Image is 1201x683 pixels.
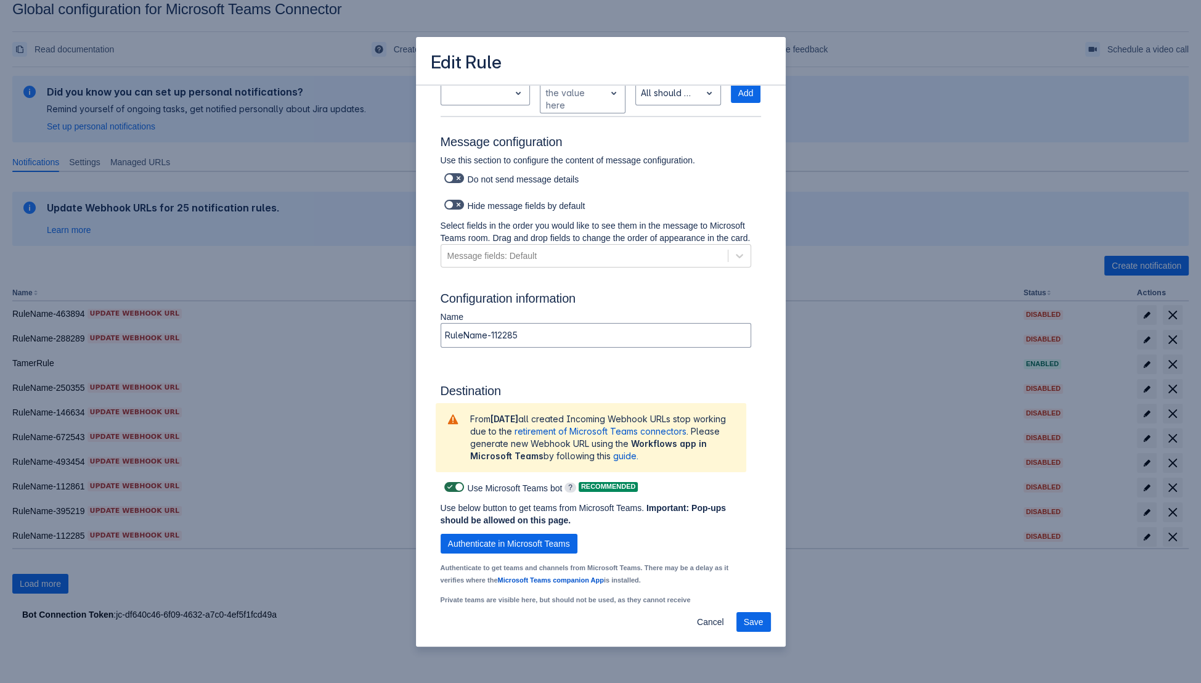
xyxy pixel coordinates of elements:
[441,291,761,311] h3: Configuration information
[613,451,638,461] a: guide.
[441,196,751,213] div: Hide message fields by default
[579,483,638,490] span: Recommended
[441,324,751,346] input: Please enter the name of the rule here
[448,534,570,554] span: Authenticate in Microsoft Teams
[470,414,726,461] span: From all created Incoming Webhook URLs stop working due to the . Please generate new Webhook URL ...
[441,170,751,187] div: Do not send message details
[497,576,603,584] a: Microsoft Teams companion App
[441,478,563,496] div: Use Microsoft Teams bot
[491,414,518,424] span: [DATE]
[441,134,761,154] h3: Message configuration
[441,154,751,166] p: Use this section to configure the content of message configuration.
[441,503,726,525] strong: Important: Pop-ups should be allowed on this page.
[512,426,686,436] a: retirement of Microsoft Teams connectors
[702,86,717,100] span: open
[441,596,691,616] small: Private teams are visible here, but should not be used, as they cannot receive communication from...
[441,219,751,244] p: Select fields in the order you would like to see them in the message to Microsoft Teams room. Dra...
[606,86,621,100] span: open
[511,86,526,100] span: open
[441,534,577,554] button: Authenticate in Microsoft Teams
[431,52,502,76] h3: Edit Rule
[441,383,751,403] h3: Destination
[731,83,761,103] button: Add
[441,502,731,526] p: Use below button to get teams from Microsoft Teams.
[738,83,754,103] span: Add
[564,483,576,493] span: ?
[447,250,537,262] div: Message fields: Default
[736,612,771,632] button: Save
[690,612,731,632] button: Cancel
[744,612,763,632] span: Save
[441,564,728,584] small: Authenticate to get teams and channels from Microsoft Teams. There may be a delay as it verifies ...
[697,612,724,632] span: Cancel
[441,311,751,323] p: Name
[446,412,460,427] span: warning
